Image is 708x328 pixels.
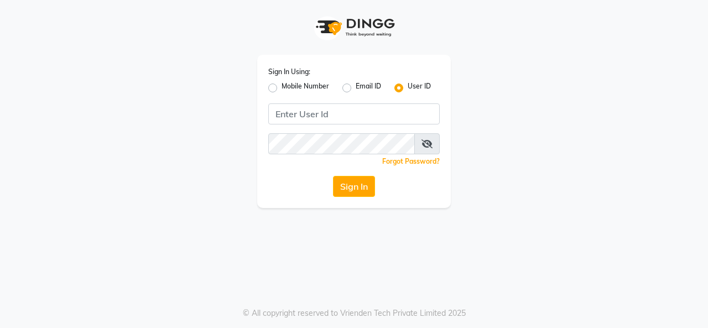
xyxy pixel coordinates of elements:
[356,81,381,95] label: Email ID
[333,176,375,197] button: Sign In
[268,67,310,77] label: Sign In Using:
[268,133,415,154] input: Username
[310,11,398,44] img: logo1.svg
[382,157,440,165] a: Forgot Password?
[408,81,431,95] label: User ID
[268,103,440,124] input: Username
[282,81,329,95] label: Mobile Number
